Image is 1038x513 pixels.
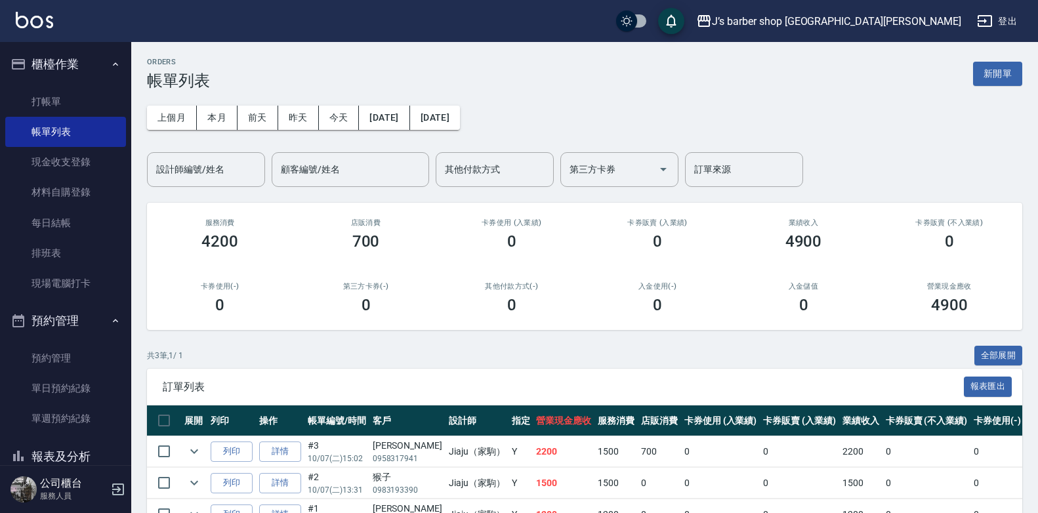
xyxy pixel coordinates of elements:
h2: 營業現金應收 [892,282,1007,291]
td: 0 [638,468,681,499]
a: 單日預約紀錄 [5,373,126,403]
th: 列印 [207,405,256,436]
td: 700 [638,436,681,467]
th: 卡券販賣 (不入業績) [882,405,970,436]
p: 服務人員 [40,490,107,502]
h2: 卡券販賣 (不入業績) [892,218,1007,227]
td: 2200 [839,436,882,467]
button: 前天 [238,106,278,130]
td: #2 [304,468,369,499]
th: 展開 [181,405,207,436]
h3: 0 [945,232,954,251]
p: 0958317941 [373,453,442,464]
p: 共 3 筆, 1 / 1 [147,350,183,361]
button: 上個月 [147,106,197,130]
p: 10/07 (二) 13:31 [308,484,366,496]
h2: 卡券使用(-) [163,282,277,291]
td: 0 [760,468,839,499]
button: 列印 [211,441,253,462]
td: 0 [970,468,1024,499]
td: 0 [970,436,1024,467]
h3: 4900 [785,232,822,251]
th: 操作 [256,405,304,436]
button: 報表匯出 [964,377,1012,397]
td: 0 [681,468,760,499]
button: 新開單 [973,62,1022,86]
h5: 公司櫃台 [40,477,107,490]
a: 單週預約紀錄 [5,403,126,434]
a: 排班表 [5,238,126,268]
h3: 4900 [931,296,968,314]
td: 1500 [594,436,638,467]
button: 昨天 [278,106,319,130]
th: 卡券使用(-) [970,405,1024,436]
p: 10/07 (二) 15:02 [308,453,366,464]
td: 0 [681,436,760,467]
button: 登出 [972,9,1022,33]
a: 每日結帳 [5,208,126,238]
th: 帳單編號/時間 [304,405,369,436]
button: 今天 [319,106,360,130]
td: 1500 [839,468,882,499]
h3: 0 [215,296,224,314]
button: 列印 [211,473,253,493]
a: 打帳單 [5,87,126,117]
h2: 店販消費 [308,218,423,227]
h3: 0 [507,296,516,314]
button: 報表及分析 [5,440,126,474]
h2: 入金儲值 [746,282,860,291]
td: Y [509,468,533,499]
td: 2200 [533,436,594,467]
button: 櫃檯作業 [5,47,126,81]
h2: 入金使用(-) [600,282,715,291]
a: 詳情 [259,473,301,493]
td: 0 [760,436,839,467]
a: 現金收支登錄 [5,147,126,177]
h2: 其他付款方式(-) [455,282,569,291]
img: Logo [16,12,53,28]
th: 服務消費 [594,405,638,436]
h2: 第三方卡券(-) [308,282,423,291]
a: 材料自購登錄 [5,177,126,207]
a: 新開單 [973,67,1022,79]
button: [DATE] [359,106,409,130]
button: expand row [184,441,204,461]
h3: 0 [653,296,662,314]
td: Jiaju（家駒） [446,468,509,499]
h2: 業績收入 [746,218,860,227]
th: 客戶 [369,405,446,436]
button: [DATE] [410,106,460,130]
button: Open [653,159,674,180]
a: 報表匯出 [964,380,1012,392]
button: 本月 [197,106,238,130]
h3: 0 [507,232,516,251]
h3: 0 [653,232,662,251]
td: 0 [882,468,970,499]
th: 店販消費 [638,405,681,436]
th: 業績收入 [839,405,882,436]
td: 1500 [594,468,638,499]
button: 預約管理 [5,304,126,338]
h3: 4200 [201,232,238,251]
h2: 卡券販賣 (入業績) [600,218,715,227]
img: Person [10,476,37,503]
p: 0983193390 [373,484,442,496]
a: 帳單列表 [5,117,126,147]
h3: 帳單列表 [147,72,210,90]
h3: 服務消費 [163,218,277,227]
td: 1500 [533,468,594,499]
td: Jiaju（家駒） [446,436,509,467]
h3: 0 [799,296,808,314]
th: 指定 [509,405,533,436]
div: [PERSON_NAME] [373,439,442,453]
div: J’s barber shop [GEOGRAPHIC_DATA][PERSON_NAME] [712,13,961,30]
button: save [658,8,684,34]
th: 卡券販賣 (入業績) [760,405,839,436]
th: 設計師 [446,405,509,436]
td: 0 [882,436,970,467]
button: expand row [184,473,204,493]
h3: 0 [362,296,371,314]
a: 現場電腦打卡 [5,268,126,298]
button: 全部展開 [974,346,1023,366]
td: #3 [304,436,369,467]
